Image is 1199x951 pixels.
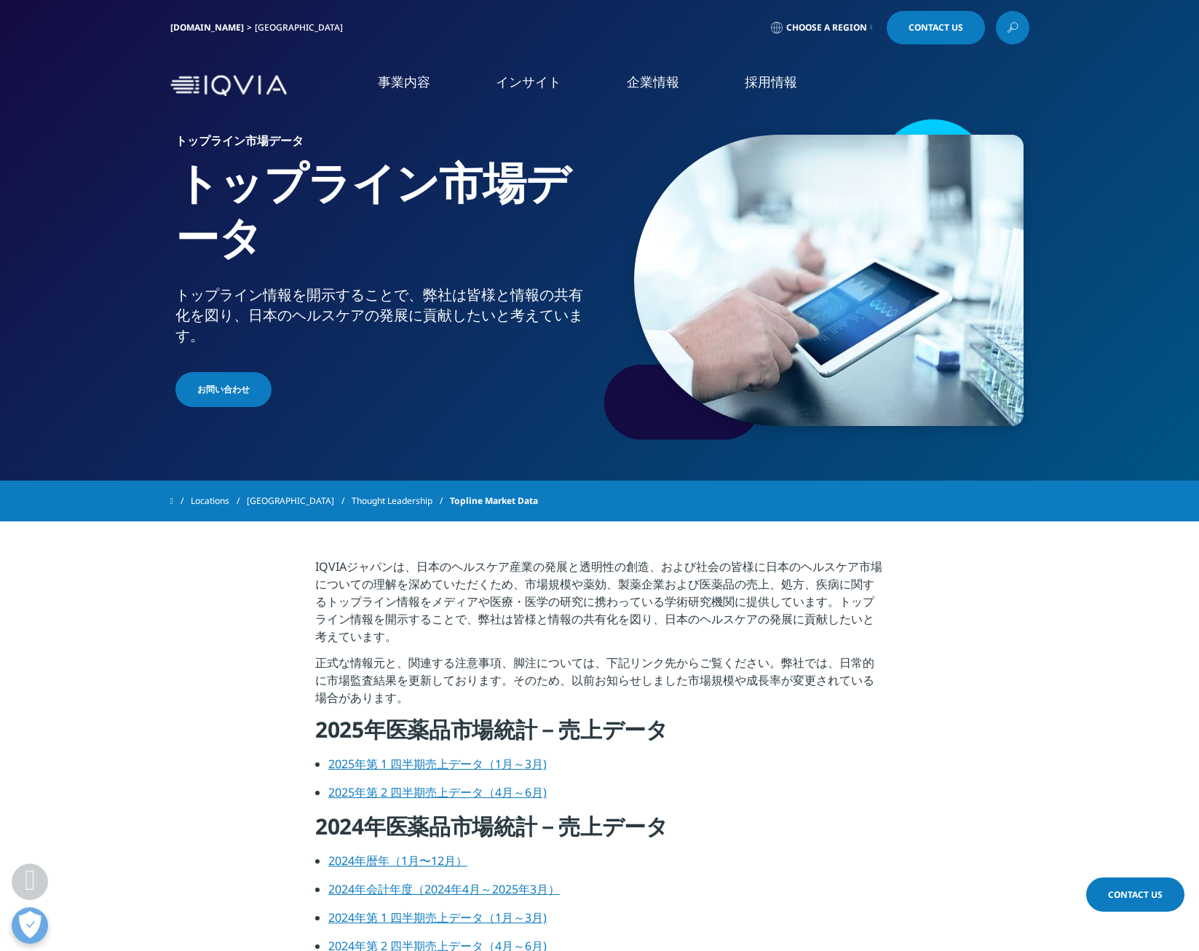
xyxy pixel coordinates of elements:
span: Contact Us [909,23,963,32]
span: Topline Market Data [450,488,538,514]
h1: トップライン市場データ [175,155,594,285]
a: 2025年第 1 四半期売上データ（1月～3月) [328,756,547,772]
p: IQVIAジャパンは、日本のヘルスケア産業の発展と透明性の創造、および社会の皆様に日本のヘルスケア市場についての理解を深めていただくため、市場規模や薬効、製薬企業および医薬品の売上、処方、疾病に... [315,558,884,654]
a: 2024年暦年（1月〜12月） [328,853,467,869]
a: 企業情報 [627,73,679,91]
span: Contact Us [1108,888,1163,901]
p: 正式な情報元と、関連する注意事項、脚注については、下記リンク先からご覧ください。弊社では、日常的に市場監査結果を更新しております。そのため、以前お知らせしました市場規模や成長率が変更されている場... [315,654,884,715]
button: 優先設定センターを開く [12,907,48,944]
a: 採用情報 [745,73,797,91]
a: 2024年第 1 四半期売上データ（1月～3月) [328,909,547,926]
a: Thought Leadership [352,488,450,514]
a: Contact Us [1086,877,1184,912]
a: [DOMAIN_NAME] [170,21,244,33]
div: トップライン情報を開示することで、弊社は皆様と情報の共有化を図り、日本のヘルスケアの発展に貢献したいと考えています。 [175,285,594,346]
a: Contact Us [887,11,985,44]
span: Choose a Region [786,22,867,33]
a: インサイト [496,73,561,91]
a: 2024年会計年度（2024年4月～2025年3月） [328,881,560,897]
h6: トップライン市場データ [175,135,594,155]
a: お問い合わせ [175,372,272,407]
a: [GEOGRAPHIC_DATA] [247,488,352,514]
div: [GEOGRAPHIC_DATA] [255,22,349,33]
a: Locations [191,488,247,514]
h4: 2024年医薬品市場統計－売上データ [315,812,884,852]
img: 299_analyze-an-experiment-by-tablet.jpg [634,135,1024,426]
a: 2025年第 2 四半期売上データ（4月～6月) [328,784,547,800]
nav: Primary [293,51,1029,120]
span: お問い合わせ [197,383,250,396]
a: 事業内容 [378,73,430,91]
h4: 2025年医薬品市場統計－売上データ [315,715,884,755]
